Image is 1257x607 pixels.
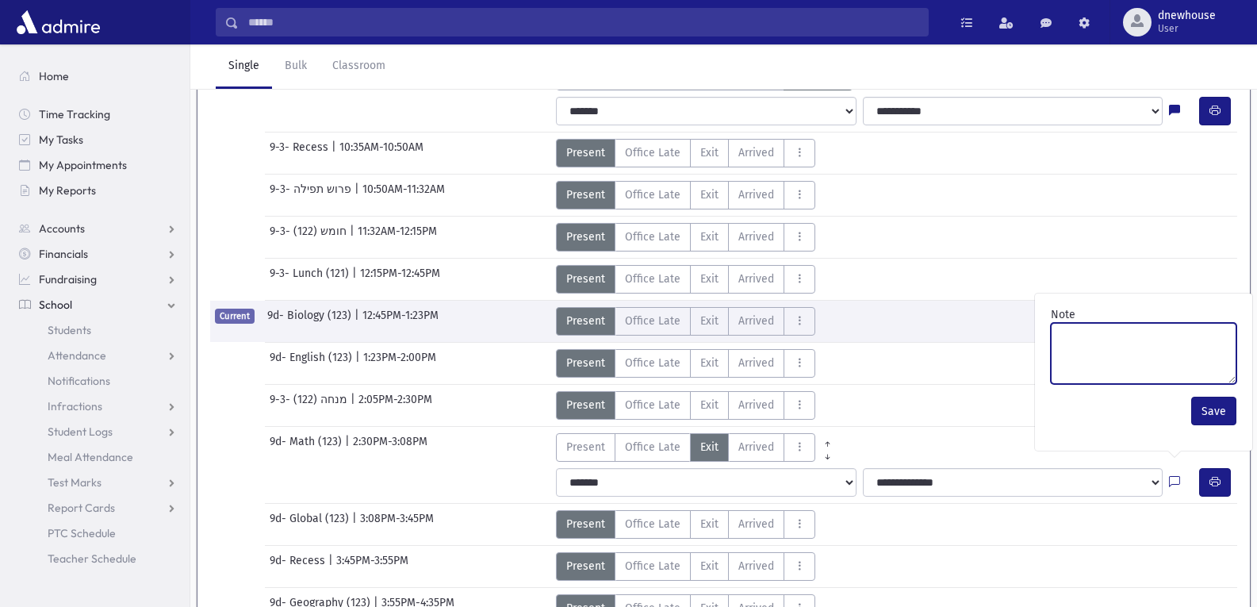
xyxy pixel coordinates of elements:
span: | [350,223,358,252]
span: Office Late [625,271,680,287]
a: PTC Schedule [6,521,190,546]
span: Present [566,397,605,413]
span: Report Cards [48,501,115,515]
span: 1:23PM-2:00PM [363,349,436,378]
div: AttTypes [556,391,815,420]
span: Exit [700,439,719,455]
span: Office Late [625,558,680,574]
span: User [1158,22,1216,35]
span: | [354,181,362,209]
span: Student Logs [48,425,113,439]
span: 9-3- מנחה (122) [270,391,351,420]
a: Fundraising [6,267,190,292]
a: Report Cards [6,495,190,521]
span: School [39,298,72,312]
span: PTC Schedule [48,526,116,540]
span: Exit [700,186,719,203]
span: | [354,307,362,336]
a: Student Logs [6,419,190,444]
div: AttTypes [556,139,815,167]
span: 3:08PM-3:45PM [360,510,434,539]
span: Office Late [625,313,680,329]
a: My Appointments [6,152,190,178]
div: AttTypes [556,510,815,539]
span: 9d- English (123) [270,349,355,378]
span: Arrived [738,186,774,203]
span: 12:45PM-1:23PM [362,307,439,336]
span: Arrived [738,558,774,574]
span: 11:32AM-12:15PM [358,223,437,252]
input: Search [239,8,928,36]
span: | [328,552,336,581]
a: Meal Attendance [6,444,190,470]
span: Present [566,558,605,574]
span: Present [566,144,605,161]
div: AttTypes [556,223,815,252]
div: AttTypes [556,307,815,336]
span: 9d- Global (123) [270,510,352,539]
a: Accounts [6,216,190,241]
a: Attendance [6,343,190,368]
span: Arrived [738,516,774,532]
span: 10:50AM-11:32AM [362,181,445,209]
span: 10:35AM-10:50AM [339,139,423,167]
span: | [331,139,339,167]
span: Arrived [738,355,774,371]
span: | [352,265,360,294]
span: Arrived [738,313,774,329]
span: Exit [700,516,719,532]
a: School [6,292,190,317]
a: Time Tracking [6,102,190,127]
span: Home [39,69,69,83]
span: dnewhouse [1158,10,1216,22]
span: Office Late [625,355,680,371]
span: 9-3- פרוש תפילה [270,181,354,209]
span: 9d- Recess [270,552,328,581]
span: Infractions [48,399,102,413]
span: Office Late [625,516,680,532]
span: | [351,391,358,420]
a: My Reports [6,178,190,203]
div: AttTypes [556,181,815,209]
span: 9-3- Lunch (121) [270,265,352,294]
div: AttTypes [556,349,815,378]
span: Office Late [625,229,680,245]
a: Test Marks [6,470,190,495]
span: Arrived [738,144,774,161]
span: 3:45PM-3:55PM [336,552,408,581]
a: Notifications [6,368,190,394]
a: Students [6,317,190,343]
span: Office Late [625,186,680,203]
a: My Tasks [6,127,190,152]
span: Office Late [625,439,680,455]
span: My Tasks [39,133,83,147]
a: Infractions [6,394,190,419]
span: My Reports [39,183,96,198]
span: 2:05PM-2:30PM [358,391,432,420]
a: Bulk [272,44,320,89]
span: 12:15PM-12:45PM [360,265,440,294]
span: Exit [700,271,719,287]
span: Present [566,439,605,455]
span: Present [566,516,605,532]
span: Present [566,355,605,371]
div: AttTypes [556,265,815,294]
span: Exit [700,144,719,161]
div: AttTypes [556,433,840,462]
span: Arrived [738,439,774,455]
span: Arrived [738,397,774,413]
span: Present [566,313,605,329]
a: All Prior [815,433,840,446]
span: | [352,510,360,539]
span: Fundraising [39,272,97,286]
a: Teacher Schedule [6,546,190,571]
span: Time Tracking [39,107,110,121]
span: Arrived [738,271,774,287]
a: Home [6,63,190,89]
span: 9d- Biology (123) [267,307,354,336]
a: Financials [6,241,190,267]
a: All Later [815,446,840,459]
span: My Appointments [39,158,127,172]
a: Single [216,44,272,89]
span: Present [566,271,605,287]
